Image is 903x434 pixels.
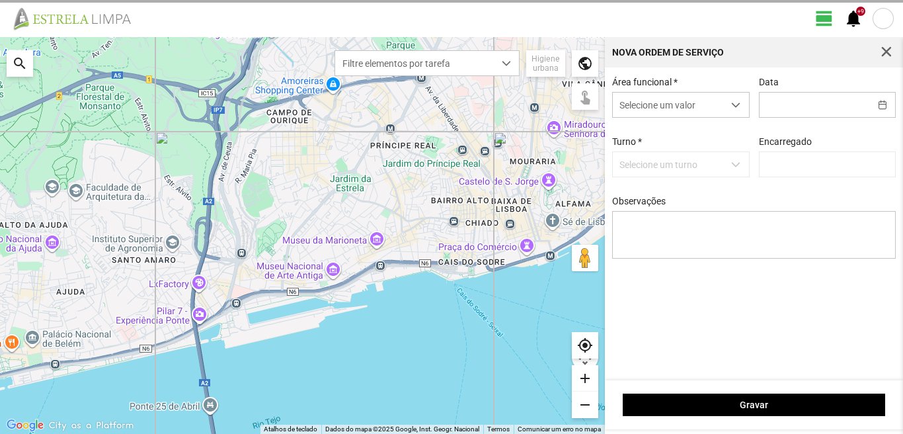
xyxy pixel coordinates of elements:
div: public [572,50,598,77]
div: Higiene urbana [526,50,565,77]
span: Dados do mapa ©2025 Google, Inst. Geogr. Nacional [325,425,479,433]
label: Turno * [612,136,642,147]
label: Data [759,77,779,87]
div: +9 [856,7,865,16]
label: Área funcional * [612,77,678,87]
span: view_day [814,9,834,28]
span: Gravar [630,400,879,410]
div: dropdown trigger [494,51,520,75]
a: Abrir esta área no Google Maps (abre uma nova janela) [3,417,47,434]
label: Encarregado [759,136,812,147]
div: touch_app [572,83,598,110]
button: Arraste o Pegman para o mapa para abrir o Street View [572,245,598,271]
button: Gravar [623,394,885,416]
span: notifications [844,9,863,28]
span: Filtre elementos por tarefa [335,51,494,75]
img: Google [3,417,47,434]
a: Termos (abre num novo separador) [487,425,510,433]
div: remove [572,392,598,418]
button: Atalhos de teclado [264,425,317,434]
div: dropdown trigger [723,93,749,117]
a: Comunicar um erro no mapa [518,425,601,433]
span: Selecione um valor [613,93,723,117]
div: Nova Ordem de Serviço [612,48,724,57]
div: my_location [572,332,598,359]
div: search [7,50,33,77]
img: file [9,7,145,30]
div: add [572,365,598,392]
label: Observações [612,196,666,206]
